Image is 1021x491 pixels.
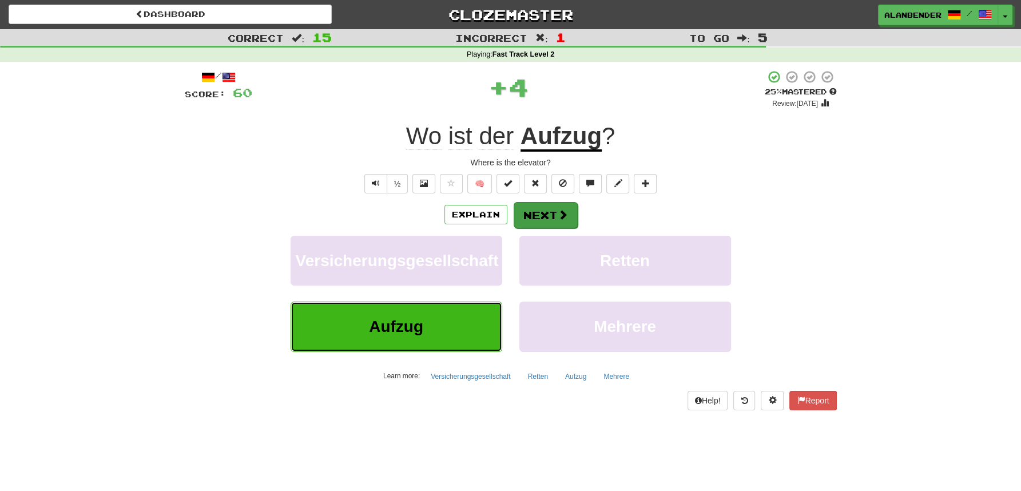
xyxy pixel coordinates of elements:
[597,368,635,385] button: Mehrere
[296,252,499,270] span: Versicherungsgesellschaft
[600,252,650,270] span: Retten
[884,10,941,20] span: AlanBender
[594,318,656,335] span: Mehrere
[522,368,554,385] button: Retten
[758,30,768,44] span: 5
[689,32,729,43] span: To go
[312,30,332,44] span: 15
[444,205,507,224] button: Explain
[383,372,420,380] small: Learn more:
[406,122,442,150] span: Wo
[185,89,226,99] span: Score:
[737,33,750,43] span: :
[479,122,514,150] span: der
[602,122,615,149] span: ?
[579,174,602,193] button: Discuss sentence (alt+u)
[535,33,548,43] span: :
[488,70,508,104] span: +
[448,122,472,150] span: ist
[878,5,998,25] a: AlanBender /
[9,5,332,24] a: Dashboard
[688,391,728,410] button: Help!
[765,87,837,97] div: Mastered
[551,174,574,193] button: Ignore sentence (alt+i)
[967,9,972,17] span: /
[524,174,547,193] button: Reset to 0% Mastered (alt+r)
[519,236,731,286] button: Retten
[508,73,529,101] span: 4
[467,174,492,193] button: 🧠
[362,174,408,193] div: Text-to-speech controls
[364,174,387,193] button: Play sentence audio (ctl+space)
[424,368,517,385] button: Versicherungsgesellschaft
[228,32,284,43] span: Correct
[233,85,252,100] span: 60
[514,202,578,228] button: Next
[349,5,672,25] a: Clozemaster
[292,33,304,43] span: :
[387,174,408,193] button: ½
[185,70,252,84] div: /
[496,174,519,193] button: Set this sentence to 100% Mastered (alt+m)
[369,318,423,335] span: Aufzug
[291,236,502,286] button: Versicherungsgesellschaft
[556,30,566,44] span: 1
[455,32,527,43] span: Incorrect
[765,87,782,96] span: 25 %
[789,391,836,410] button: Report
[772,100,818,108] small: Review: [DATE]
[492,50,555,58] strong: Fast Track Level 2
[559,368,593,385] button: Aufzug
[733,391,755,410] button: Round history (alt+y)
[519,302,731,351] button: Mehrere
[440,174,463,193] button: Favorite sentence (alt+f)
[606,174,629,193] button: Edit sentence (alt+d)
[634,174,657,193] button: Add to collection (alt+a)
[185,157,837,168] div: Where is the elevator?
[291,302,502,351] button: Aufzug
[521,122,602,152] u: Aufzug
[412,174,435,193] button: Show image (alt+x)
